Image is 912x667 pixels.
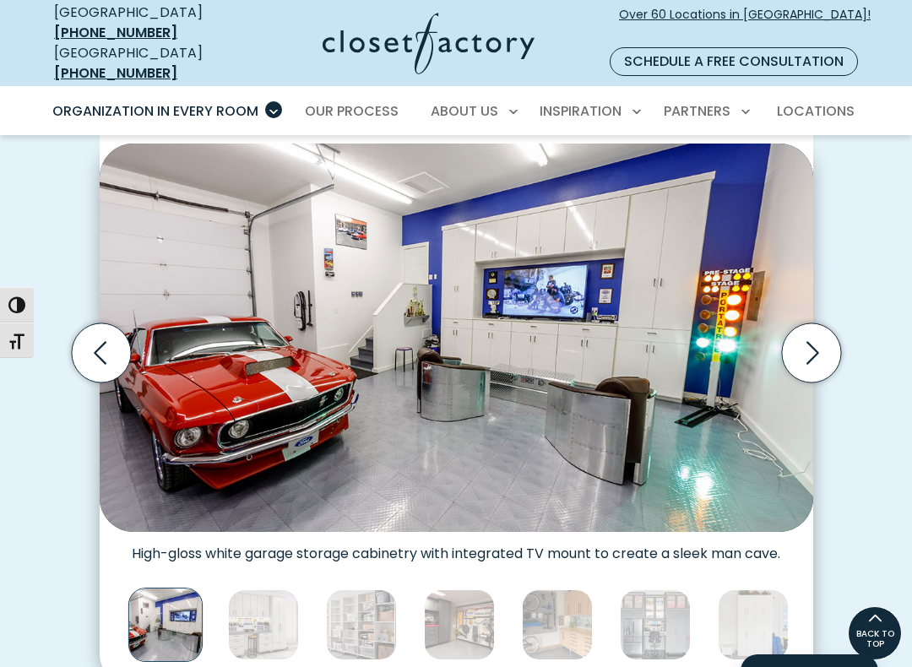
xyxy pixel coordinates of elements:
button: Next slide [775,317,848,389]
div: [GEOGRAPHIC_DATA] [54,3,238,43]
div: [GEOGRAPHIC_DATA] [54,43,238,84]
img: Sophisticated gray garage cabinetry system with a refrigerator, overhead frosted glass cabinets, ... [620,589,691,660]
a: [PHONE_NUMBER] [54,23,177,42]
span: Locations [777,101,855,121]
img: Warm wood-toned garage storage with bikes mounted on slat wall panels and cabinetry organizing he... [522,589,593,660]
img: Garage with white cabinetry with integrated handles, slatwall system for garden tools and power e... [718,589,789,660]
img: High-gloss white garage storage cabinetry with integrated TV mount. [100,144,813,532]
a: [PHONE_NUMBER] [54,63,177,83]
span: Our Process [305,101,399,121]
span: BACK TO TOP [849,629,901,649]
span: Over 60 Locations in [GEOGRAPHIC_DATA]! [619,6,871,41]
span: Inspiration [540,101,622,121]
a: Schedule a Free Consultation [610,47,858,76]
img: Garage system with flat-panel cabinets in Dove Grey, featuring a built-in workbench, utility hook... [228,589,299,660]
span: Partners [664,101,730,121]
span: About Us [431,101,498,121]
img: Closet Factory Logo [323,13,535,74]
nav: Primary Menu [41,88,871,135]
img: High-gloss white garage storage cabinetry with integrated TV mount. [128,588,202,662]
img: Garage wall with full-height white cabinetry, open cubbies [326,589,397,660]
button: Previous slide [65,317,138,389]
img: Custom garage slatwall organizer for bikes, surf boards, and tools [424,589,495,660]
figcaption: High-gloss white garage storage cabinetry with integrated TV mount to create a sleek man cave. [100,532,813,562]
span: Organization in Every Room [52,101,258,121]
a: BACK TO TOP [848,606,902,660]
